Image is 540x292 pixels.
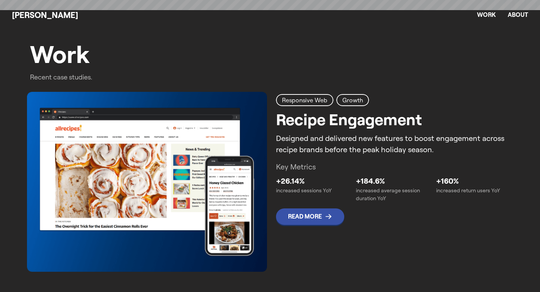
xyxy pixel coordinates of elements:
span: Read More [276,208,344,225]
a: Work [477,11,496,18]
p: increased average session duration YoY [356,187,430,202]
p: +184.6% [356,175,430,187]
h2: Growth [342,96,363,105]
p: increased return users YoY [436,187,510,195]
h2: Recipe Engagement [276,108,422,131]
p: Designed and delivered new features to boost engagement across recipe brands before the peak holi... [276,133,510,155]
a: [PERSON_NAME] [12,10,78,20]
h2: Responsive Web [282,96,327,105]
p: +26.14% [276,175,350,187]
p: +160% [436,175,510,187]
h2: Work [30,40,89,69]
p: Read More [288,213,322,220]
a: Responsive WebGrowthRecipe EngagementDesigned and delivered new features to boost engagement acro... [30,94,510,270]
p: increased sessions YoY [276,187,350,195]
p: Recent case studies. [30,72,270,82]
p: Key Metrics [276,161,510,172]
a: About [508,11,528,18]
